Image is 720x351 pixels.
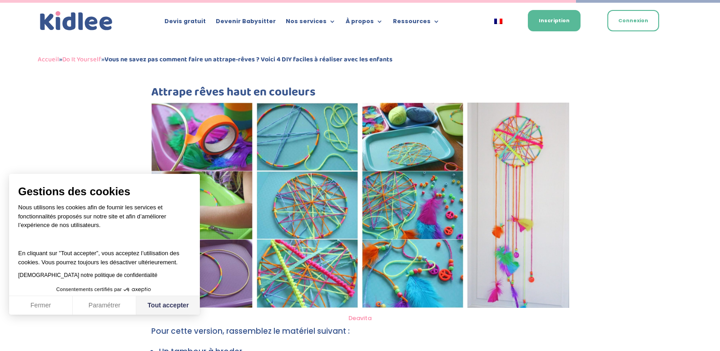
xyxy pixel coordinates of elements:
a: [DEMOGRAPHIC_DATA] notre politique de confidentialité [18,272,157,278]
a: Nos services [286,18,336,28]
a: Devenir Babysitter [216,18,276,28]
span: Gestions des cookies [18,185,191,198]
img: DIY Partie 3 [362,103,464,308]
h3: Attrape rêves haut en couleurs [151,86,569,103]
a: Do It Yourself [62,54,101,65]
a: À propos [346,18,383,28]
strong: Vous ne savez pas comment faire un attrape-rêves ? Voici 4 DIY faciles à réaliser avec les enfants [104,54,392,65]
p: Pour cette version, rassemblez le matériel suivant : [151,325,569,346]
span: » » [38,54,392,65]
svg: Axeptio [124,276,151,303]
button: Paramétrer [73,296,136,315]
span: Consentements certifiés par [56,287,122,292]
img: DIY enfant : comment faire un attrape reves [467,103,569,308]
p: Nous utilisons les cookies afin de fournir les services et fonctionnalités proposés sur notre sit... [18,203,191,236]
a: Inscription [528,10,581,31]
button: Fermer [9,296,73,315]
img: logo_kidlee_bleu [38,9,115,33]
button: Tout accepter [136,296,200,315]
a: Connexion [607,10,659,31]
a: Ressources [393,18,440,28]
a: Kidlee Logo [38,9,115,33]
img: Partie 2 DIY [257,103,358,308]
img: Français [494,19,502,24]
img: Partie 1 DIY [151,103,253,308]
p: En cliquant sur ”Tout accepter”, vous acceptez l’utilisation des cookies. Vous pourrez toujours l... [18,240,191,267]
a: Devis gratuit [164,18,206,28]
button: Consentements certifiés par [52,284,157,296]
a: Accueil [38,54,59,65]
a: Deavita [348,314,372,322]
